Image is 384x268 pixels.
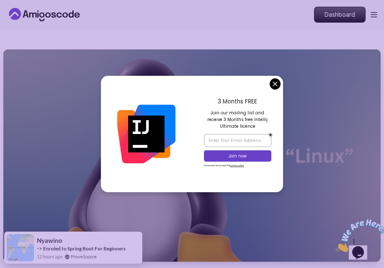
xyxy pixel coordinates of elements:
img: provesource social proof notification image [7,234,34,261]
a: Enroled to Spring Boot For Beginners [43,245,126,252]
span: 12 hours ago [37,253,62,260]
a: ProveSource [71,253,97,260]
span: Nyawino [37,237,62,244]
p: Dashboard [314,7,365,22]
a: Dashboard [314,7,366,23]
span: 1 [3,3,7,10]
span: -> [37,245,42,252]
button: Open Menu [371,12,377,18]
img: Chat attention grabber [3,3,55,36]
iframe: chat widget [332,216,384,255]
